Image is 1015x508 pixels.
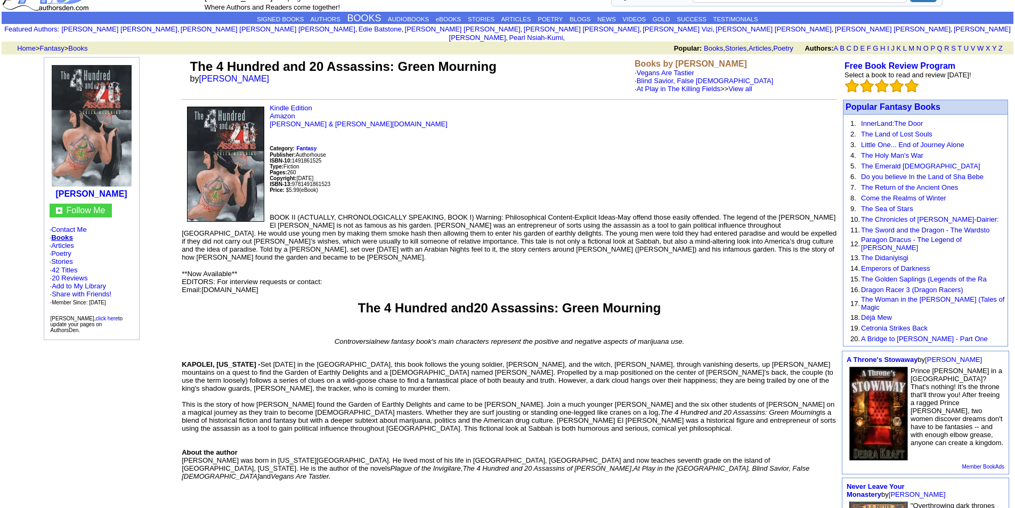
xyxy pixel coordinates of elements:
[861,162,980,170] a: The Emerald [DEMOGRAPHIC_DATA]
[850,215,860,223] font: 10.
[61,25,177,33] a: [PERSON_NAME] [PERSON_NAME]
[850,254,860,262] font: 13.
[299,187,318,193] font: (eBook)
[845,79,859,93] img: bigemptystars.png
[296,144,316,152] a: Fantasy
[296,146,316,151] b: Fantasy
[357,27,358,33] font: i
[845,61,955,70] b: Free Book Review Program
[861,324,928,332] a: Cetronia Strikes Back
[182,400,836,432] font: This is the story of how [PERSON_NAME] found the Garden of Earthly Delights and came to be [PERSO...
[850,194,856,202] font: 8.
[270,120,448,128] a: [PERSON_NAME] & [PERSON_NAME][DOMAIN_NAME]
[270,146,295,151] b: Category:
[728,85,752,93] a: View all
[17,44,36,52] a: Home
[13,44,88,52] font: > >
[847,482,905,498] a: Never Leave Your Monastery
[642,27,643,33] font: i
[199,74,269,83] a: [PERSON_NAME]
[850,300,860,308] font: 17.
[992,44,996,52] a: Y
[270,164,283,170] b: Type:
[56,207,62,214] img: gc.jpg
[270,170,296,175] font: 260
[833,27,834,33] font: i
[861,119,923,127] a: InnerLand:The Door
[51,257,72,265] a: Stories
[635,77,773,93] font: ·
[4,25,59,33] font: :
[937,44,942,52] a: Q
[713,16,758,22] a: TESTIMONIALS
[311,16,340,22] a: AUTHORS
[376,337,684,345] font: new fantasy book's main characters represent the positive and negative aspects of marijuana use.
[850,205,856,213] font: 9.
[270,152,326,158] font: Authorhouse
[67,206,105,215] a: Follow Me
[674,44,702,52] b: Popular:
[861,335,988,343] a: A Bridge to [PERSON_NAME] - Part One
[51,225,86,233] a: Contact Me
[653,16,670,22] a: GOLD
[850,173,856,181] font: 6.
[51,316,123,333] font: [PERSON_NAME], to update your pages on AuthorsDen.
[773,44,793,52] a: Poetry
[205,3,340,11] font: Where Authors and Readers come together!
[749,44,772,52] a: Articles
[565,35,566,41] font: i
[930,44,935,52] a: P
[187,107,264,222] img: 17280.jpg
[635,59,747,68] b: Books by [PERSON_NAME]
[201,286,258,294] font: [DOMAIN_NAME]
[847,482,946,498] font: by
[850,119,856,127] font: 1.
[4,25,58,33] a: Featured Authors
[911,367,1003,447] font: Prince [PERSON_NAME] in a [GEOGRAPHIC_DATA]? That's nothing! It's the throne that'll throw you! A...
[55,189,127,198] b: [PERSON_NAME]
[674,44,1012,52] font: , , ,
[52,300,106,305] font: Member Since: [DATE]
[861,183,958,191] a: The Return of the Ancient Ones
[861,295,1004,311] a: The Woman in the [PERSON_NAME] (Tales of Magic
[180,27,181,33] font: i
[660,408,820,416] i: The 4 Hundred and 20 Assassins: Green Mourning
[335,337,377,345] font: Controversial
[40,44,64,52] a: Fantasy
[880,44,885,52] a: H
[538,16,563,22] a: POETRY
[861,215,999,223] a: The Chronicles of [PERSON_NAME]-Dairier:
[61,25,1010,42] font: , , , , , , , , , ,
[508,35,509,41] font: i
[846,102,940,111] a: Popular Fantasy Books
[390,464,460,472] i: Plague of the Invigilare
[635,85,752,93] font: · >>
[861,286,963,294] a: Dragon Racer 3 (Dragon Racers)
[861,205,913,213] a: The Sea of Stars
[861,313,892,321] a: Déjà Mew
[957,44,962,52] a: T
[637,69,694,77] a: Vegans Are Tastier
[524,25,639,33] a: [PERSON_NAME] [PERSON_NAME]
[270,164,299,170] font: Fiction
[861,141,964,149] a: Little One... End of Journey Alone
[845,71,971,79] font: Select a book to read and review [DATE]!
[834,44,838,52] a: A
[182,270,322,294] span: **Now Available** EDITORS: For interview requests or contact: Email:
[635,69,773,93] font: ·
[944,44,949,52] a: R
[850,151,856,159] font: 4.
[861,226,989,234] a: The Sword and the Dragon - The Wardsto
[861,151,923,159] a: The Holy Man's War
[850,335,860,343] font: 20.
[51,241,74,249] a: Articles
[286,187,299,193] font: $5.99
[271,472,330,480] i: Vegans Are Tastier.
[847,356,982,364] font: by
[725,44,746,52] a: Stories
[850,162,856,170] font: 5.
[182,360,833,392] font: , this book follows the young soldier, [PERSON_NAME], and the witch, [PERSON_NAME], through vanis...
[903,44,907,52] a: L
[861,254,908,262] a: The Didaniyisgi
